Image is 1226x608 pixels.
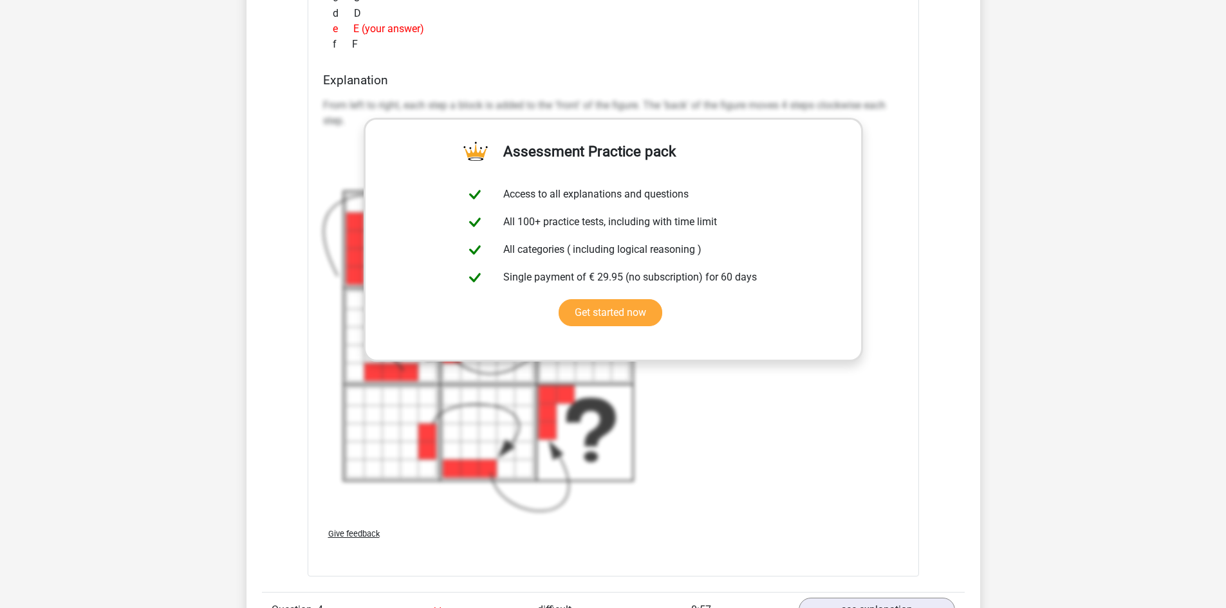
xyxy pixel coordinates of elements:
[328,529,380,539] span: Give feedback
[323,37,904,52] div: F
[333,6,354,21] span: d
[323,6,904,21] div: D
[323,21,904,37] div: E (your answer)
[323,98,904,129] p: From left to right, each step a block is added to the 'front' of the figure. The 'back' of the fi...
[333,21,353,37] span: e
[333,37,352,52] span: f
[323,73,904,88] h4: Explanation
[559,299,662,326] a: Get started now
